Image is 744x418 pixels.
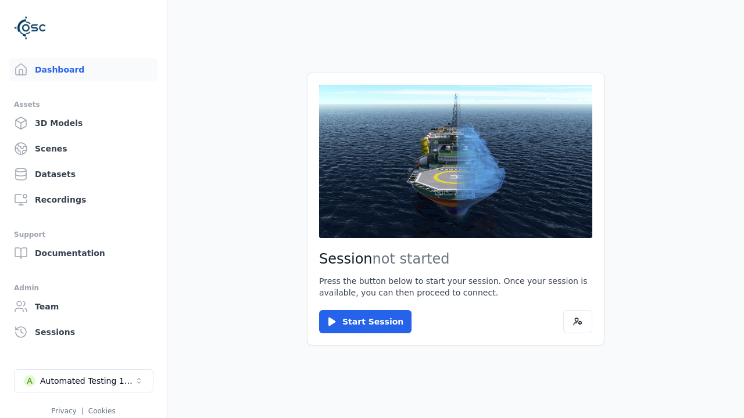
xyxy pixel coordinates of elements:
a: Sessions [9,320,158,344]
a: Datasets [9,163,158,186]
a: Cookies [88,407,116,415]
a: Scenes [9,137,158,160]
div: A [24,375,35,387]
div: Automated Testing 1 - Playwright [40,375,134,387]
div: Admin [14,281,153,295]
h2: Session [319,250,592,268]
div: Assets [14,98,153,111]
a: Dashboard [9,58,158,81]
a: 3D Models [9,111,158,135]
img: Logo [14,12,46,44]
a: Privacy [51,407,76,415]
a: Team [9,295,158,318]
div: Support [14,228,153,242]
a: Recordings [9,188,158,211]
span: | [81,407,84,415]
span: not started [373,251,450,267]
button: Select a workspace [14,369,153,392]
button: Start Session [319,310,412,333]
a: Documentation [9,242,158,265]
p: Press the button below to start your session. Once your session is available, you can then procee... [319,275,592,298]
